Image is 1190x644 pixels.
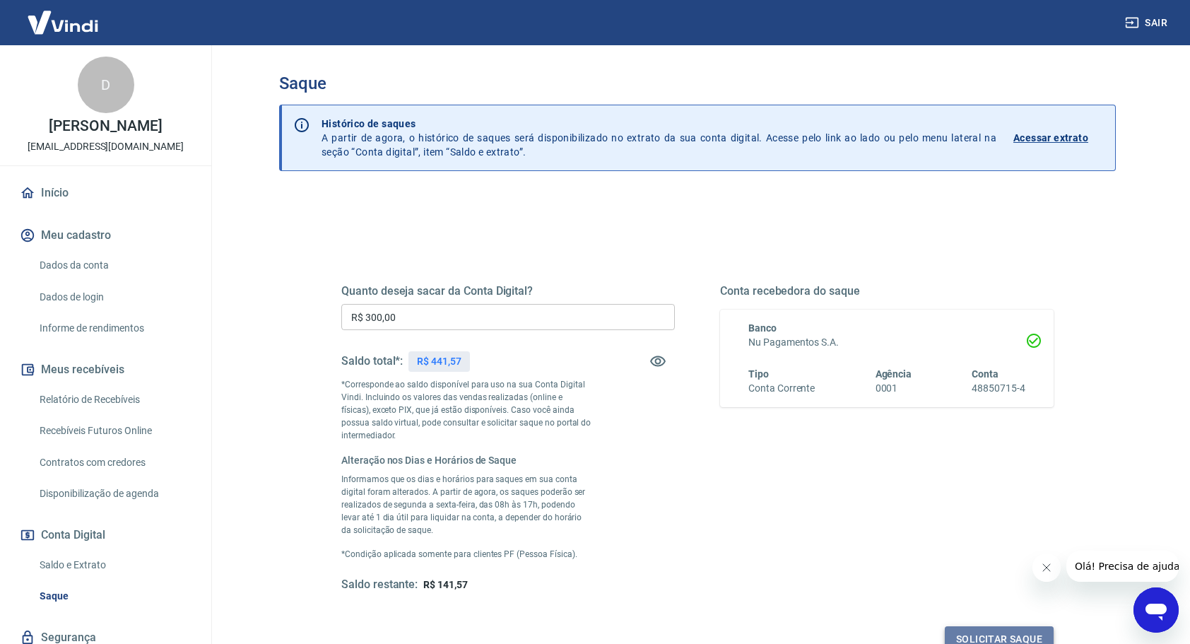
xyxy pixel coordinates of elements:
[17,520,194,551] button: Conta Digital
[1122,10,1173,36] button: Sair
[17,354,194,385] button: Meus recebíveis
[28,139,184,154] p: [EMAIL_ADDRESS][DOMAIN_NAME]
[876,381,912,396] h6: 0001
[322,117,996,159] p: A partir de agora, o histórico de saques será disponibilizado no extrato da sua conta digital. Ac...
[341,354,403,368] h5: Saldo total*:
[417,354,461,369] p: R$ 441,57
[34,448,194,477] a: Contratos com credores
[341,473,591,537] p: Informamos que os dias e horários para saques em sua conta digital foram alterados. A partir de a...
[748,322,777,334] span: Banco
[34,479,194,508] a: Disponibilização de agenda
[748,368,769,380] span: Tipo
[34,582,194,611] a: Saque
[972,381,1025,396] h6: 48850715-4
[341,378,591,442] p: *Corresponde ao saldo disponível para uso na sua Conta Digital Vindi. Incluindo os valores das ve...
[34,416,194,445] a: Recebíveis Futuros Online
[341,284,675,298] h5: Quanto deseja sacar da Conta Digital?
[17,220,194,251] button: Meu cadastro
[49,119,162,134] p: [PERSON_NAME]
[341,548,591,561] p: *Condição aplicada somente para clientes PF (Pessoa Física).
[1013,131,1088,145] p: Acessar extrato
[1066,551,1179,582] iframe: Mensagem da empresa
[720,284,1054,298] h5: Conta recebedora do saque
[748,335,1025,350] h6: Nu Pagamentos S.A.
[34,385,194,414] a: Relatório de Recebíveis
[34,551,194,580] a: Saldo e Extrato
[748,381,815,396] h6: Conta Corrente
[341,453,591,467] h6: Alteração nos Dias e Horários de Saque
[876,368,912,380] span: Agência
[972,368,998,380] span: Conta
[341,578,418,592] h5: Saldo restante:
[34,283,194,312] a: Dados de login
[34,251,194,280] a: Dados da conta
[322,117,996,131] p: Histórico de saques
[1032,554,1061,582] iframe: Fechar mensagem
[17,177,194,209] a: Início
[423,579,468,590] span: R$ 141,57
[34,314,194,343] a: Informe de rendimentos
[279,74,1116,93] h3: Saque
[8,10,119,21] span: Olá! Precisa de ajuda?
[1133,587,1179,633] iframe: Botão para abrir a janela de mensagens
[1013,117,1104,159] a: Acessar extrato
[17,1,109,44] img: Vindi
[78,57,134,113] div: D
